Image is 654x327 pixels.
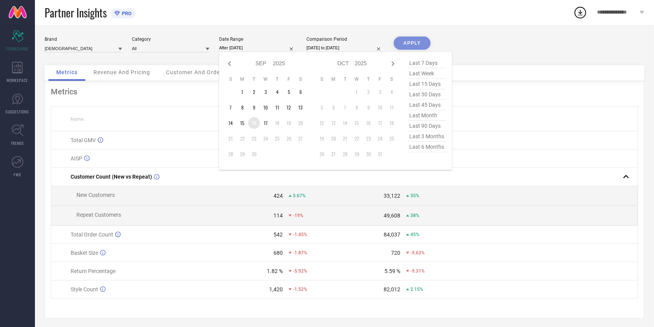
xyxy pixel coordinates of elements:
[45,37,122,42] div: Brand
[293,193,306,198] span: 3.67%
[351,148,363,160] td: Wed Oct 29 2025
[328,133,339,144] td: Mon Oct 20 2025
[166,69,225,75] span: Customer And Orders
[384,286,400,292] div: 82,012
[71,286,98,292] span: Style Count
[316,133,328,144] td: Sun Oct 19 2025
[384,212,400,219] div: 49,608
[295,102,306,113] td: Sat Sep 13 2025
[374,117,386,129] td: Fri Oct 17 2025
[293,232,307,237] span: -1.45%
[225,59,234,68] div: Previous month
[248,86,260,98] td: Tue Sep 02 2025
[363,117,374,129] td: Thu Oct 16 2025
[306,37,384,42] div: Comparison Period
[71,250,98,256] span: Basket Size
[283,76,295,82] th: Friday
[273,212,283,219] div: 114
[339,102,351,113] td: Tue Oct 07 2025
[316,76,328,82] th: Sunday
[14,172,21,177] span: FWD
[237,133,248,144] td: Mon Sep 22 2025
[273,193,283,199] div: 424
[295,133,306,144] td: Sat Sep 27 2025
[384,193,400,199] div: 33,122
[283,117,295,129] td: Fri Sep 19 2025
[328,117,339,129] td: Mon Oct 13 2025
[363,133,374,144] td: Thu Oct 23 2025
[272,86,283,98] td: Thu Sep 04 2025
[225,102,237,113] td: Sun Sep 07 2025
[410,287,423,292] span: 2.15%
[388,59,398,68] div: Next month
[306,44,384,52] input: Select comparison period
[71,231,113,238] span: Total Order Count
[410,232,419,237] span: 45%
[269,286,283,292] div: 1,420
[351,102,363,113] td: Wed Oct 08 2025
[248,148,260,160] td: Tue Sep 30 2025
[272,133,283,144] td: Thu Sep 25 2025
[351,133,363,144] td: Wed Oct 22 2025
[225,148,237,160] td: Sun Sep 28 2025
[260,86,272,98] td: Wed Sep 03 2025
[260,117,272,129] td: Wed Sep 17 2025
[316,102,328,113] td: Sun Oct 05 2025
[407,131,446,142] span: last 3 months
[407,58,446,68] span: last 7 days
[363,76,374,82] th: Thursday
[273,250,283,256] div: 680
[7,77,28,83] span: WORKSPACE
[339,76,351,82] th: Tuesday
[407,79,446,89] span: last 15 days
[386,133,398,144] td: Sat Oct 25 2025
[272,102,283,113] td: Thu Sep 11 2025
[374,133,386,144] td: Fri Oct 24 2025
[219,37,297,42] div: Date Range
[386,76,398,82] th: Saturday
[407,89,446,100] span: last 30 days
[293,268,307,274] span: -5.92%
[237,76,248,82] th: Monday
[219,44,297,52] input: Select date range
[71,174,152,180] span: Customer Count (New vs Repeat)
[260,76,272,82] th: Wednesday
[363,86,374,98] td: Thu Oct 02 2025
[351,117,363,129] td: Wed Oct 15 2025
[407,142,446,152] span: last 6 months
[295,117,306,129] td: Sat Sep 20 2025
[391,250,400,256] div: 720
[293,250,307,256] span: -1.87%
[248,133,260,144] td: Tue Sep 23 2025
[363,102,374,113] td: Thu Oct 09 2025
[295,86,306,98] td: Sat Sep 06 2025
[6,109,29,115] span: SUGGESTIONS
[410,213,419,218] span: 38%
[374,86,386,98] td: Fri Oct 03 2025
[316,117,328,129] td: Sun Oct 12 2025
[293,213,303,218] span: -19%
[316,148,328,160] td: Sun Oct 26 2025
[374,76,386,82] th: Friday
[237,86,248,98] td: Mon Sep 01 2025
[295,76,306,82] th: Saturday
[248,102,260,113] td: Tue Sep 09 2025
[273,231,283,238] div: 542
[71,268,116,274] span: Return Percentage
[56,69,78,75] span: Metrics
[225,117,237,129] td: Sun Sep 14 2025
[71,117,83,122] span: Name
[328,148,339,160] td: Mon Oct 27 2025
[374,102,386,113] td: Fri Oct 10 2025
[386,86,398,98] td: Sat Oct 04 2025
[237,102,248,113] td: Mon Sep 08 2025
[410,250,425,256] span: -5.63%
[386,102,398,113] td: Sat Oct 11 2025
[351,86,363,98] td: Wed Oct 01 2025
[283,86,295,98] td: Fri Sep 05 2025
[407,110,446,121] span: last month
[45,5,107,21] span: Partner Insights
[272,76,283,82] th: Thursday
[71,155,82,162] span: AISP
[76,192,115,198] span: New Customers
